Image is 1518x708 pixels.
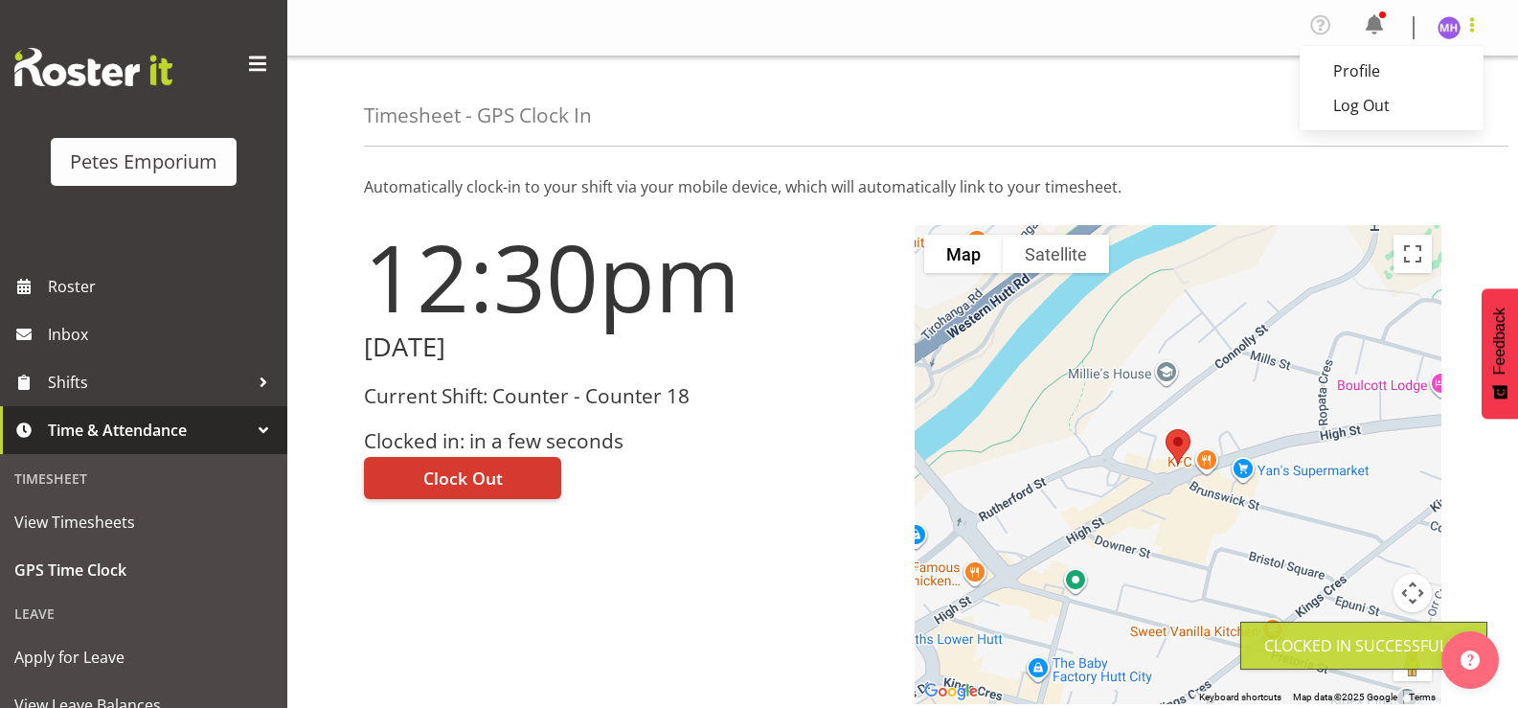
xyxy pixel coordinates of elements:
[1438,16,1461,39] img: mackenzie-halford4471.jpg
[5,498,283,546] a: View Timesheets
[919,679,983,704] a: Open this area in Google Maps (opens a new window)
[919,679,983,704] img: Google
[364,104,592,126] h4: Timesheet - GPS Clock In
[1393,574,1432,612] button: Map camera controls
[48,320,278,349] span: Inbox
[1199,691,1281,704] button: Keyboard shortcuts
[1409,692,1436,702] a: Terms (opens in new tab)
[1264,634,1463,657] div: Clocked in Successfully
[70,148,217,176] div: Petes Emporium
[48,368,249,397] span: Shifts
[1482,288,1518,419] button: Feedback - Show survey
[1300,54,1484,88] a: Profile
[5,459,283,498] div: Timesheet
[364,457,561,499] button: Clock Out
[423,466,503,491] span: Clock Out
[5,546,283,594] a: GPS Time Clock
[1393,235,1432,273] button: Toggle fullscreen view
[5,633,283,681] a: Apply for Leave
[1491,308,1508,375] span: Feedback
[14,643,273,672] span: Apply for Leave
[14,48,172,86] img: Rosterit website logo
[5,594,283,633] div: Leave
[14,508,273,537] span: View Timesheets
[14,556,273,584] span: GPS Time Clock
[1003,235,1109,273] button: Show satellite imagery
[364,385,892,407] h3: Current Shift: Counter - Counter 18
[364,175,1441,198] p: Automatically clock-in to your shift via your mobile device, which will automatically link to you...
[1293,692,1397,702] span: Map data ©2025 Google
[364,225,892,329] h1: 12:30pm
[48,272,278,301] span: Roster
[924,235,1003,273] button: Show street map
[364,332,892,362] h2: [DATE]
[1461,651,1480,670] img: help-xxl-2.png
[364,430,892,452] h3: Clocked in: in a few seconds
[1300,88,1484,123] a: Log Out
[48,416,249,445] span: Time & Attendance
